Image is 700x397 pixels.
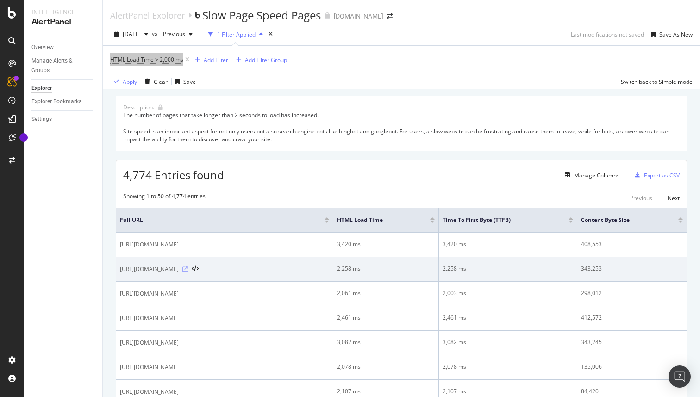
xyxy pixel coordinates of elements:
[31,43,54,52] div: Overview
[31,114,96,124] a: Settings
[31,56,87,76] div: Manage Alerts & Groups
[172,74,196,89] button: Save
[120,240,179,249] span: [URL][DOMAIN_NAME]
[110,74,137,89] button: Apply
[443,240,573,248] div: 3,420 ms
[443,338,573,347] div: 3,082 ms
[337,289,435,297] div: 2,061 ms
[160,53,183,66] span: 2,000 ms
[31,17,95,27] div: AlertPanel
[217,31,256,38] div: 1 Filter Applied
[581,387,683,396] div: 84,420
[561,170,619,181] button: Manage Columns
[669,365,691,388] div: Open Intercom Messenger
[443,363,573,371] div: 2,078 ms
[334,12,383,21] div: [DOMAIN_NAME]
[31,97,96,107] a: Explorer Bookmarks
[443,289,573,297] div: 2,003 ms
[152,30,159,38] span: vs
[337,338,435,347] div: 3,082 ms
[337,265,435,273] div: 2,258 ms
[120,387,179,397] span: [URL][DOMAIN_NAME]
[644,171,680,179] div: Export as CSV
[668,192,680,203] button: Next
[182,266,188,272] a: Visit Online Page
[443,216,555,224] span: Time To First Byte (TTFB)
[387,13,393,19] div: arrow-right-arrow-left
[337,387,435,396] div: 2,107 ms
[123,103,154,111] div: Description:
[337,240,435,248] div: 3,420 ms
[120,314,179,323] span: [URL][DOMAIN_NAME]
[574,171,619,179] div: Manage Columns
[337,314,435,322] div: 2,461 ms
[123,78,137,86] div: Apply
[123,192,206,203] div: Showing 1 to 50 of 4,774 entries
[630,194,652,202] div: Previous
[267,30,275,39] div: times
[443,265,573,273] div: 2,258 ms
[581,338,683,347] div: 343,245
[337,216,417,224] span: HTML Load Time
[191,54,228,65] button: Add Filter
[621,78,693,86] div: Switch back to Simple mode
[120,363,179,372] span: [URL][DOMAIN_NAME]
[31,43,96,52] a: Overview
[31,56,96,76] a: Manage Alerts & Groups
[202,7,321,23] div: Slow Page Speed Pages
[31,97,81,107] div: Explorer Bookmarks
[31,83,96,93] a: Explorer
[581,363,683,371] div: 135,006
[245,56,287,64] div: Add Filter Group
[110,56,154,63] span: HTML Load Time
[19,133,28,142] div: Tooltip anchor
[141,74,168,89] button: Clear
[120,289,179,298] span: [URL][DOMAIN_NAME]
[232,54,287,65] button: Add Filter Group
[668,194,680,202] div: Next
[123,111,680,143] div: The number of pages that take longer than 2 seconds to load has increased. Site speed is an impor...
[154,78,168,86] div: Clear
[155,56,158,63] span: >
[123,167,224,183] span: 4,774 Entries found
[443,387,573,396] div: 2,107 ms
[192,266,199,272] button: View HTML Source
[659,31,693,38] div: Save As New
[581,265,683,273] div: 343,253
[159,27,196,42] button: Previous
[183,78,196,86] div: Save
[120,338,179,347] span: [URL][DOMAIN_NAME]
[337,363,435,371] div: 2,078 ms
[120,265,179,274] span: [URL][DOMAIN_NAME]
[648,27,693,42] button: Save As New
[581,240,683,248] div: 408,553
[581,314,683,322] div: 412,572
[443,314,573,322] div: 2,461 ms
[123,30,141,38] span: 2025 Sep. 28th
[110,27,152,42] button: [DATE]
[31,7,95,17] div: Intelligence
[120,216,311,224] span: Full URL
[31,114,52,124] div: Settings
[110,10,185,20] a: AlertPanel Explorer
[581,289,683,297] div: 298,012
[571,31,644,38] div: Last modifications not saved
[31,83,52,93] div: Explorer
[581,216,664,224] span: Content Byte Size
[204,27,267,42] button: 1 Filter Applied
[159,30,185,38] span: Previous
[617,74,693,89] button: Switch back to Simple mode
[631,168,680,183] button: Export as CSV
[630,192,652,203] button: Previous
[204,56,228,64] div: Add Filter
